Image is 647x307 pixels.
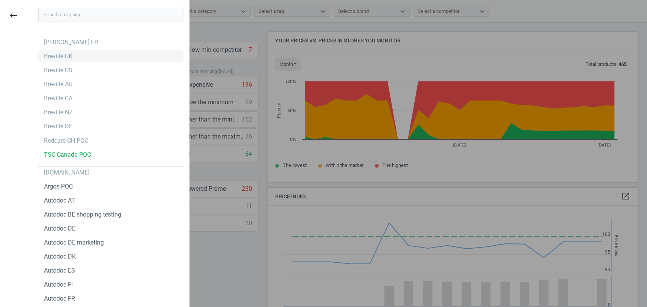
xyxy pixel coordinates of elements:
div: Argos POC [44,182,73,191]
div: Autodoc DE [44,224,75,233]
div: Autodoc AT [44,196,75,205]
input: Search campaign [38,7,183,22]
div: Breville CA [44,94,72,103]
div: Autodoc FR [44,295,75,303]
div: Autodoc FI [44,281,73,289]
div: Breville UK [44,52,72,61]
div: Autodoc BE shopping testing [44,210,121,219]
i: keyboard_backspace [9,11,18,20]
div: [DOMAIN_NAME] [44,168,89,177]
div: Breville DE [44,122,72,131]
div: Autodoc DK [44,252,76,261]
button: keyboard_backspace [5,7,22,25]
div: TSC Canada POC [44,151,91,159]
div: Breville NZ [44,108,73,117]
div: Autodoc DE marketing [44,238,104,247]
div: Breville AU [44,80,72,89]
div: Autodoc ES [44,266,75,275]
div: Breville US [44,66,72,75]
div: [PERSON_NAME] FR [44,38,98,47]
div: Redcare CH POC [44,137,88,145]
